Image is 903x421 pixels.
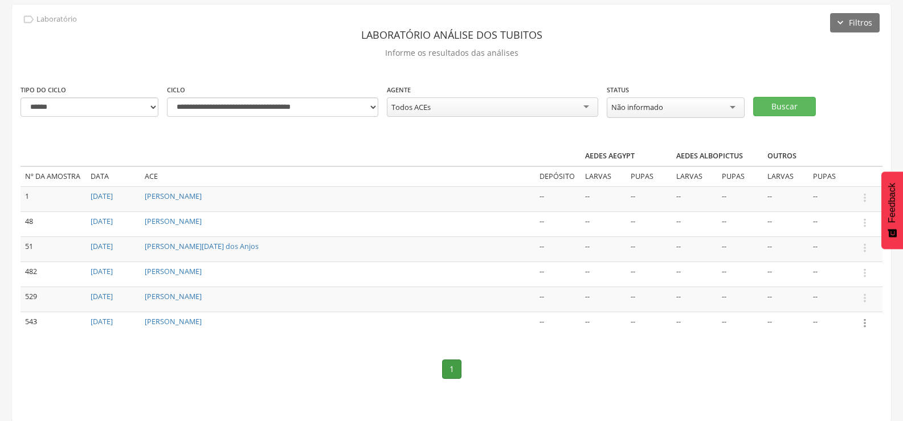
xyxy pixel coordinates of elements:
td: -- [581,186,626,211]
td: -- [535,287,581,312]
td: -- [535,261,581,287]
td: -- [581,312,626,336]
a: [DATE] [91,191,113,201]
a: [PERSON_NAME][DATE] dos Anjos [145,242,259,251]
td: -- [535,312,581,336]
td: -- [626,186,672,211]
td: -- [808,211,854,236]
td: Data [86,166,140,186]
a: [PERSON_NAME] [145,216,202,226]
td: 48 [21,211,86,236]
a: [DATE] [91,292,113,301]
i:  [859,216,871,229]
td: -- [763,186,808,211]
td: 543 [21,312,86,336]
td: -- [717,287,763,312]
i:  [859,292,871,304]
td: -- [808,186,854,211]
td: -- [535,186,581,211]
td: -- [672,236,717,261]
td: 529 [21,287,86,312]
a: 1 [442,359,461,379]
td: 482 [21,261,86,287]
td: Larvas [672,166,717,186]
a: [DATE] [91,317,113,326]
td: -- [672,287,717,312]
td: Nº da amostra [21,166,86,186]
td: -- [672,312,717,336]
td: 51 [21,236,86,261]
a: [DATE] [91,216,113,226]
td: -- [763,236,808,261]
td: Depósito [535,166,581,186]
td: ACE [140,166,535,186]
td: -- [581,261,626,287]
th: Aedes aegypt [581,146,672,166]
i:  [859,317,871,329]
td: Pupas [808,166,854,186]
td: -- [626,236,672,261]
td: -- [626,211,672,236]
td: -- [535,236,581,261]
th: Outros [763,146,854,166]
td: -- [808,236,854,261]
div: Todos ACEs [391,102,431,112]
span: Feedback [887,183,897,223]
a: [PERSON_NAME] [145,317,202,326]
td: -- [672,261,717,287]
td: -- [717,211,763,236]
td: Larvas [763,166,808,186]
button: Feedback - Mostrar pesquisa [881,171,903,249]
label: Status [607,85,629,95]
td: -- [763,312,808,336]
p: Informe os resultados das análises [21,45,882,61]
td: -- [717,261,763,287]
div: Não informado [611,102,663,112]
td: -- [717,312,763,336]
td: Pupas [717,166,763,186]
td: -- [763,211,808,236]
td: -- [581,211,626,236]
button: Filtros [830,13,880,32]
td: -- [717,186,763,211]
i:  [859,242,871,254]
td: -- [808,312,854,336]
td: -- [672,186,717,211]
label: Agente [387,85,411,95]
td: -- [808,287,854,312]
td: -- [626,261,672,287]
td: -- [581,287,626,312]
td: -- [763,287,808,312]
label: Ciclo [167,85,185,95]
i:  [859,191,871,204]
a: [DATE] [91,267,113,276]
td: -- [763,261,808,287]
td: -- [717,236,763,261]
td: -- [581,236,626,261]
p: Laboratório [36,15,77,24]
a: [PERSON_NAME] [145,267,202,276]
a: [DATE] [91,242,113,251]
td: -- [808,261,854,287]
td: -- [535,211,581,236]
i:  [22,13,35,26]
a: [PERSON_NAME] [145,191,202,201]
i:  [859,267,871,279]
td: -- [626,287,672,312]
th: Aedes albopictus [672,146,763,166]
td: Larvas [581,166,626,186]
td: Pupas [626,166,672,186]
label: Tipo do ciclo [21,85,66,95]
td: -- [626,312,672,336]
a: [PERSON_NAME] [145,292,202,301]
td: 1 [21,186,86,211]
td: -- [672,211,717,236]
button: Buscar [753,97,816,116]
header: Laboratório análise dos tubitos [21,24,882,45]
